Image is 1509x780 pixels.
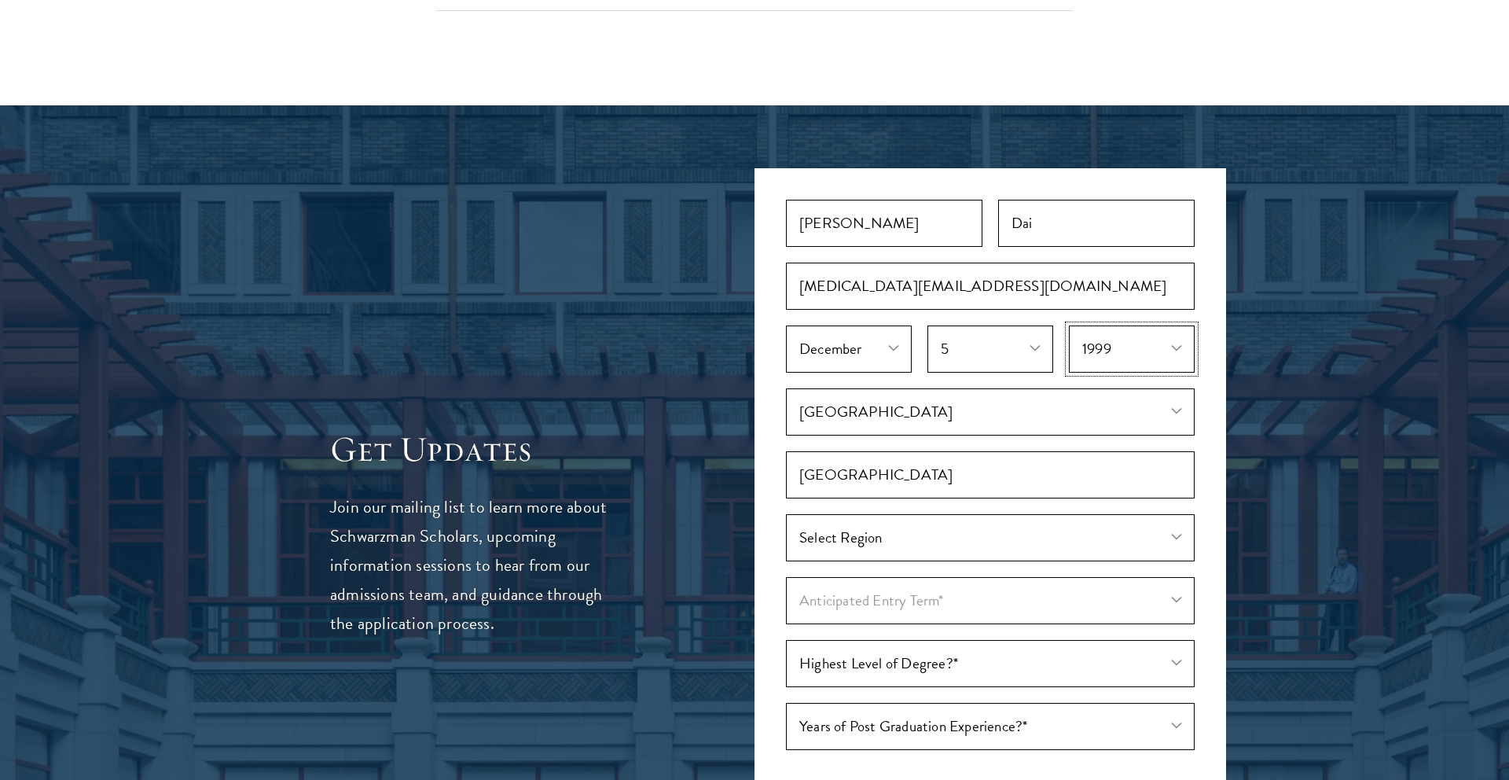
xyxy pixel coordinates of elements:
select: Day [927,326,1053,373]
div: Years of Post Graduation Experience?* [786,703,1195,750]
input: City [786,451,1195,499]
h3: Get Updates [330,428,622,472]
p: Join our mailing list to learn more about Schwarzman Scholars, upcoming information sessions to h... [330,493,622,638]
select: Year [1069,326,1195,373]
select: Month [786,326,912,373]
div: Anticipated Entry Term* [786,577,1195,624]
div: Last Name (Family Name)* [990,200,1195,247]
div: Highest Level of Degree? [786,640,1195,687]
input: First Name* [786,200,982,247]
div: First Name* [786,200,990,247]
input: Last Name* [998,200,1195,247]
input: Email Address* [786,263,1195,310]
